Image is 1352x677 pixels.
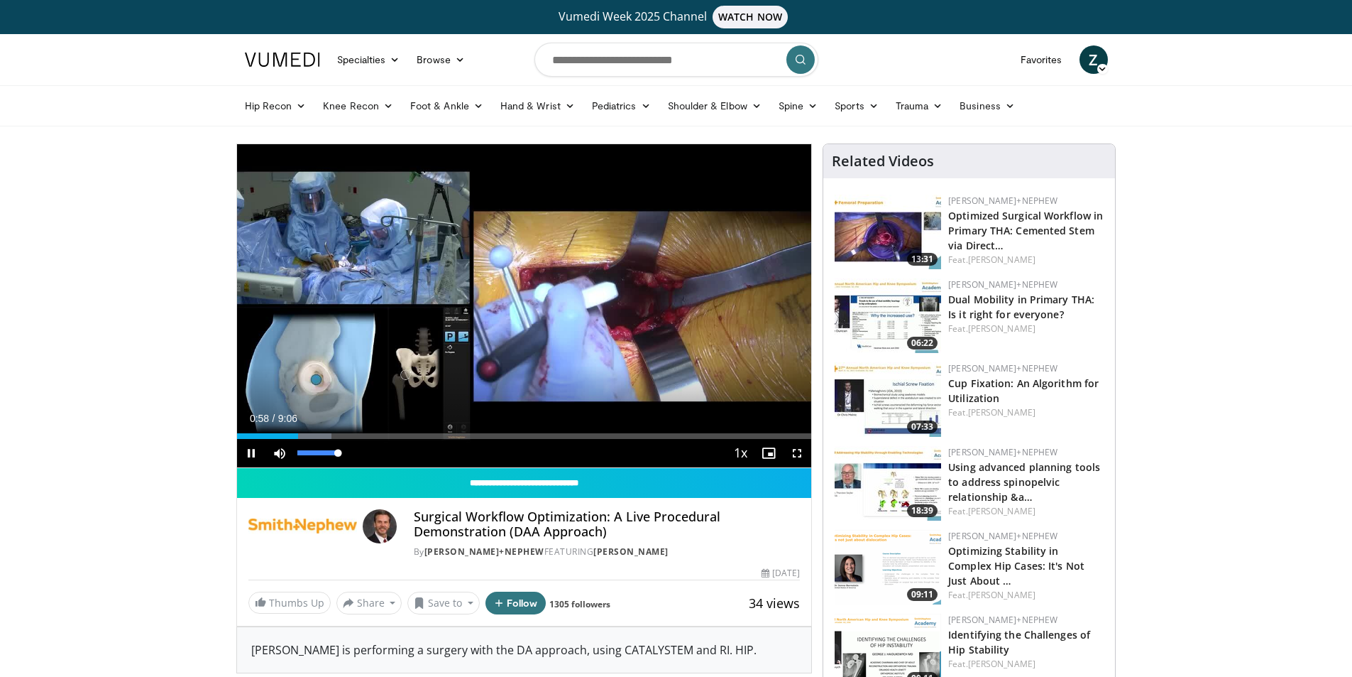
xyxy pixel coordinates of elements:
a: Dual Mobility in Primary THA: Is it right for everyone? [948,293,1094,321]
a: [PERSON_NAME] [968,323,1035,335]
div: By FEATURING [414,546,800,558]
a: [PERSON_NAME]+Nephew [948,278,1057,291]
a: Spine [770,92,826,120]
img: 781415e3-4312-4b44-b91f-90f5dce49941.150x105_q85_crop-smart_upscale.jpg [835,446,941,521]
img: 0fcfa1b5-074a-41e4-bf3d-4df9b2562a6c.150x105_q85_crop-smart_upscale.jpg [835,195,941,269]
div: [DATE] [762,567,800,580]
a: [PERSON_NAME]+Nephew [948,530,1057,542]
a: Vumedi Week 2025 ChannelWATCH NOW [247,6,1106,28]
a: [PERSON_NAME] [968,505,1035,517]
a: [PERSON_NAME]+Nephew [948,614,1057,626]
a: Optimized Surgical Workflow in Primary THA: Cemented Stem via Direct… [948,209,1103,252]
span: 06:22 [907,337,938,350]
a: Knee Recon [314,92,402,120]
img: ebdbdd1a-3bec-445e-b76e-12ebea92512a.150x105_q85_crop-smart_upscale.jpg [835,362,941,437]
button: Save to [407,592,480,614]
a: [PERSON_NAME] [968,254,1035,266]
a: Z [1079,45,1108,74]
div: Feat. [948,589,1104,602]
span: 18:39 [907,504,938,517]
div: Progress Bar [237,433,812,439]
a: 06:22 [835,278,941,353]
img: Smith+Nephew [248,509,357,543]
img: Avatar [363,509,397,543]
a: Identifying the Challenges of Hip Stability [948,628,1090,656]
a: Trauma [887,92,952,120]
span: 09:11 [907,588,938,601]
div: Volume Level [297,450,338,455]
div: Feat. [948,505,1104,518]
span: 34 views [749,595,800,612]
a: [PERSON_NAME]+Nephew [948,362,1057,374]
a: [PERSON_NAME]+Nephew [948,195,1057,207]
button: Fullscreen [783,439,811,467]
a: 18:39 [835,446,941,521]
span: WATCH NOW [713,6,788,28]
div: [PERSON_NAME] is performing a surgery with the DA approach, using CATALYSTEM and RI. HIP. [237,627,812,673]
a: Foot & Ankle [402,92,492,120]
a: Specialties [329,45,409,74]
div: Feat. [948,658,1104,671]
h4: Related Videos [832,153,934,170]
div: Feat. [948,323,1104,335]
a: [PERSON_NAME]+Nephew [424,546,544,558]
span: / [273,413,275,424]
a: Sports [826,92,887,120]
video-js: Video Player [237,144,812,468]
a: Cup Fixation: An Algorithm for Utilization [948,377,1099,405]
a: Hand & Wrist [492,92,583,120]
a: 07:33 [835,362,941,437]
button: Mute [265,439,294,467]
a: Using advanced planning tools to address spinopelvic relationship &a… [948,460,1100,504]
button: Enable picture-in-picture mode [754,439,783,467]
input: Search topics, interventions [534,43,818,77]
span: 9:06 [278,413,297,424]
a: Shoulder & Elbow [659,92,770,120]
h4: Surgical Workflow Optimization: A Live Procedural Demonstration (DAA Approach) [414,509,800,540]
div: Feat. [948,406,1104,419]
img: 2cca93f5-0e0f-48d9-bc69-7394755c39ca.png.150x105_q85_crop-smart_upscale.png [835,530,941,605]
a: Thumbs Up [248,592,331,614]
img: ca45bebe-5fc4-4b9b-9513-8f91197adb19.150x105_q85_crop-smart_upscale.jpg [835,278,941,353]
span: 0:58 [250,413,269,424]
a: Optimizing Stability in Complex Hip Cases: It's Not Just About … [948,544,1084,587]
a: [PERSON_NAME] [968,406,1035,418]
a: Business [951,92,1023,120]
a: Favorites [1012,45,1071,74]
a: Hip Recon [236,92,315,120]
div: Feat. [948,254,1104,266]
span: 13:31 [907,253,938,266]
a: Browse [408,45,473,74]
button: Pause [237,439,265,467]
a: [PERSON_NAME] [968,658,1035,670]
button: Playback Rate [726,439,754,467]
button: Share [336,592,402,614]
a: [PERSON_NAME] [593,546,669,558]
img: VuMedi Logo [245,53,320,67]
a: Pediatrics [583,92,659,120]
button: Follow [485,592,546,614]
a: [PERSON_NAME]+Nephew [948,446,1057,458]
a: [PERSON_NAME] [968,589,1035,601]
a: 1305 followers [549,598,610,610]
a: 13:31 [835,195,941,269]
span: 07:33 [907,421,938,433]
a: 09:11 [835,530,941,605]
